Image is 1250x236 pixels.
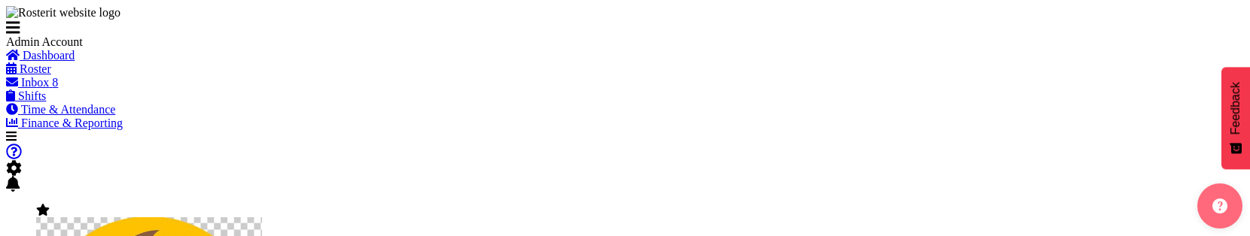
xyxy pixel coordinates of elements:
span: Feedback [1229,82,1242,135]
img: Rosterit website logo [6,6,120,20]
a: Time & Attendance [6,103,115,116]
a: Dashboard [6,49,75,62]
a: Roster [6,62,51,75]
img: help-xxl-2.png [1212,198,1227,213]
span: Finance & Reporting [21,116,123,129]
a: Inbox 8 [6,76,58,89]
a: Shifts [6,89,46,102]
span: Time & Attendance [21,103,116,116]
div: Admin Account [6,35,232,49]
span: 8 [52,76,58,89]
button: Feedback - Show survey [1221,67,1250,169]
span: Inbox [21,76,49,89]
span: Shifts [18,89,46,102]
span: Dashboard [23,49,75,62]
span: Roster [20,62,51,75]
a: Finance & Reporting [6,116,123,129]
